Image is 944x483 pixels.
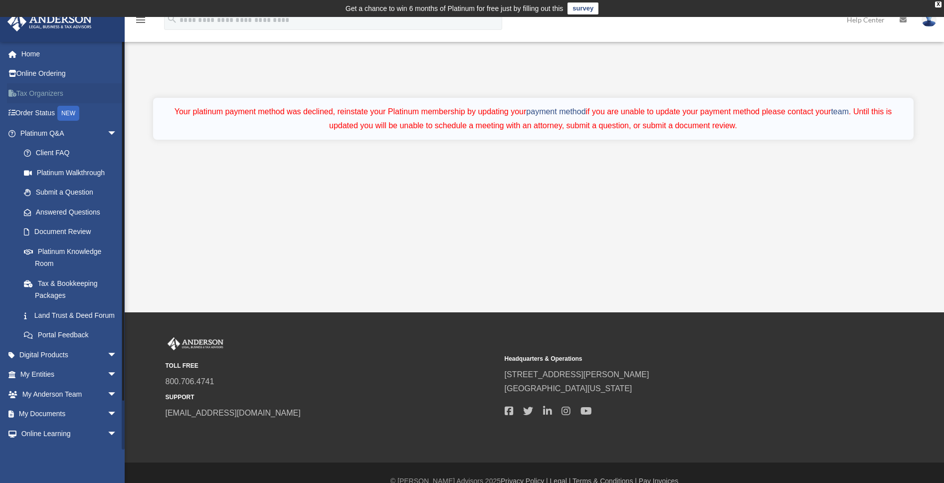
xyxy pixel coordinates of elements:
a: 800.706.4741 [166,377,214,386]
a: My Documentsarrow_drop_down [7,404,132,424]
i: menu [135,14,147,26]
a: Order StatusNEW [7,103,132,124]
span: arrow_drop_down [107,123,127,144]
a: menu [135,17,147,26]
div: Get a chance to win 6 months of Platinum for free just by filling out this [346,2,564,14]
a: Tax & Bookkeeping Packages [14,273,132,305]
img: Anderson Advisors Platinum Portal [166,337,225,350]
span: arrow_drop_down [107,345,127,365]
div: Your platinum payment method was declined, reinstate your Platinum membership by updating your if... [160,105,907,133]
a: payment method [526,107,585,116]
a: Tax Organizers [7,83,132,103]
span: arrow_drop_down [107,384,127,405]
img: User Pic [922,12,937,27]
a: [EMAIL_ADDRESS][DOMAIN_NAME] [166,409,301,417]
a: Online Learningarrow_drop_down [7,424,132,444]
a: Home [7,44,132,64]
small: Headquarters & Operations [505,354,837,364]
div: NEW [57,106,79,121]
a: Document Review [14,222,132,242]
small: TOLL FREE [166,361,498,371]
small: SUPPORT [166,392,498,403]
span: arrow_drop_down [107,444,127,464]
a: Answered Questions [14,202,132,222]
a: [GEOGRAPHIC_DATA][US_STATE] [505,384,632,393]
a: My Anderson Teamarrow_drop_down [7,384,132,404]
img: Anderson Advisors Platinum Portal [4,12,95,31]
a: Land Trust & Deed Forum [14,305,132,325]
a: Client FAQ [14,143,132,163]
span: arrow_drop_down [107,424,127,444]
a: Platinum Q&Aarrow_drop_down [7,123,132,143]
span: arrow_drop_down [107,404,127,425]
i: search [167,13,178,24]
a: Platinum Knowledge Room [14,241,132,273]
a: Portal Feedback [14,325,132,345]
div: close [935,1,942,7]
a: team [831,107,849,116]
a: My Entitiesarrow_drop_down [7,365,132,385]
a: Online Ordering [7,64,132,84]
a: [STREET_ADDRESS][PERSON_NAME] [505,370,649,379]
a: Digital Productsarrow_drop_down [7,345,132,365]
span: arrow_drop_down [107,365,127,385]
a: Submit a Question [14,183,127,203]
a: survey [567,2,598,14]
a: Billingarrow_drop_down [7,444,132,464]
a: Platinum Walkthrough [14,163,132,183]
